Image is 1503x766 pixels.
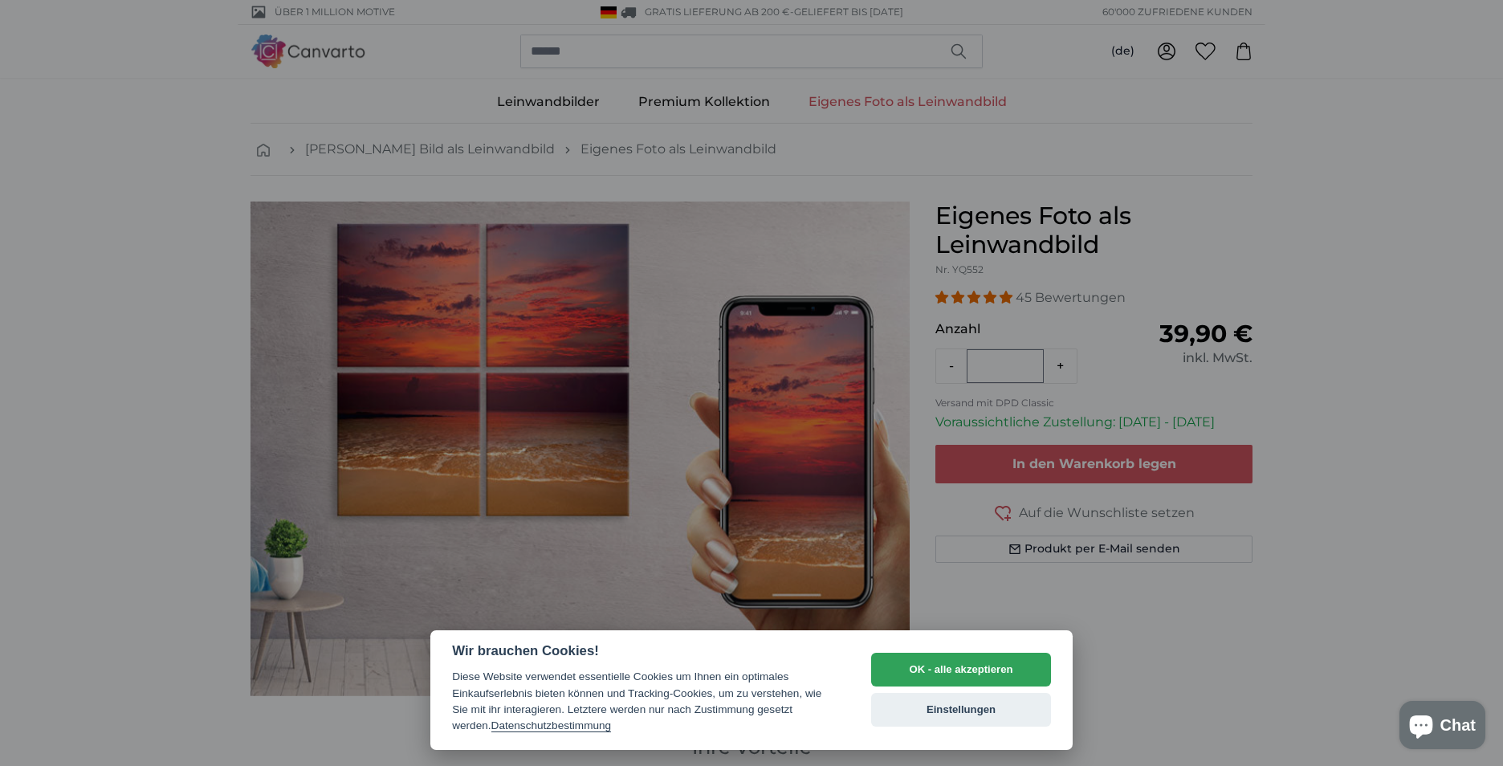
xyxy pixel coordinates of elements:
button: Einstellungen [871,693,1051,727]
h2: Wir brauchen Cookies! [452,643,841,659]
inbox-online-store-chat: Onlineshop-Chat von Shopify [1395,701,1490,753]
a: Datenschutzbestimmung [491,719,612,732]
div: Diese Website verwendet essentielle Cookies um Ihnen ein optimales Einkaufserlebnis bieten können... [452,669,841,735]
button: OK - alle akzeptieren [871,653,1051,687]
